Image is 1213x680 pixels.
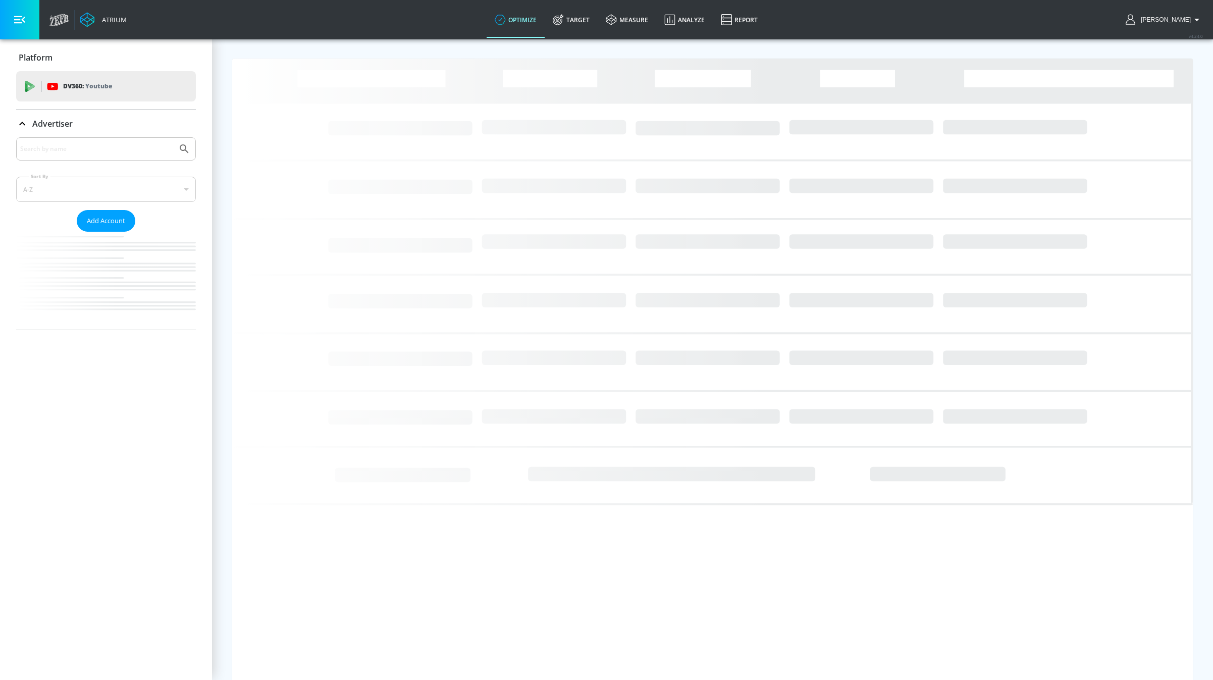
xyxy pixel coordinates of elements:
[1189,33,1203,39] span: v 4.24.0
[487,2,545,38] a: optimize
[16,177,196,202] div: A-Z
[545,2,598,38] a: Target
[80,12,127,27] a: Atrium
[16,137,196,330] div: Advertiser
[32,118,73,129] p: Advertiser
[87,215,125,227] span: Add Account
[16,43,196,72] div: Platform
[85,81,112,91] p: Youtube
[1137,16,1191,23] span: login as: shannon.belforti@zefr.com
[1126,14,1203,26] button: [PERSON_NAME]
[98,15,127,24] div: Atrium
[16,110,196,138] div: Advertiser
[19,52,52,63] p: Platform
[713,2,766,38] a: Report
[77,210,135,232] button: Add Account
[16,232,196,330] nav: list of Advertiser
[20,142,173,155] input: Search by name
[16,71,196,101] div: DV360: Youtube
[63,81,112,92] p: DV360:
[656,2,713,38] a: Analyze
[29,173,50,180] label: Sort By
[598,2,656,38] a: measure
